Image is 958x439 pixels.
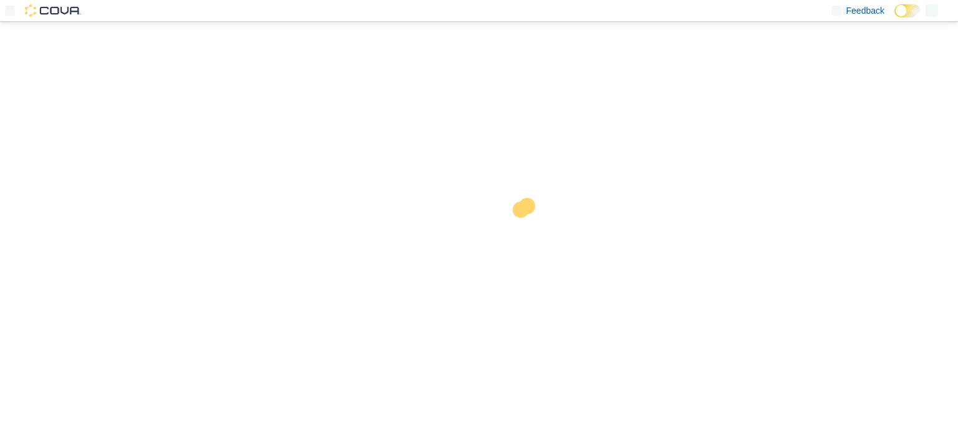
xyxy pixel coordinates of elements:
img: Cova [25,4,81,17]
img: cova-loader [479,189,573,282]
input: Dark Mode [894,4,921,17]
span: Feedback [846,4,884,17]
